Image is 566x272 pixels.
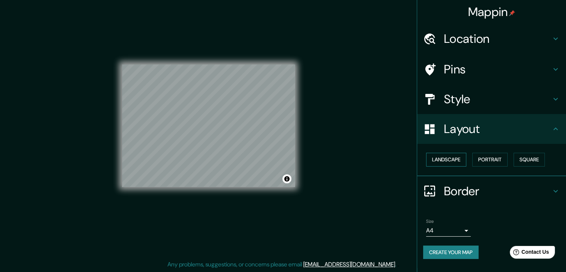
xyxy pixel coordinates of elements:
h4: Mappin [468,4,515,19]
div: Pins [417,54,566,84]
h4: Style [444,92,551,107]
div: . [397,260,399,269]
button: Square [514,153,545,167]
label: Size [426,218,434,224]
p: Any problems, suggestions, or concerns please email . [167,260,396,269]
iframe: Help widget launcher [500,243,558,264]
canvas: Map [122,64,295,187]
img: pin-icon.png [509,10,515,16]
h4: Layout [444,121,551,136]
button: Portrait [472,153,508,167]
div: . [396,260,397,269]
div: Border [417,176,566,206]
div: Layout [417,114,566,144]
button: Create your map [423,246,479,259]
h4: Pins [444,62,551,77]
div: Style [417,84,566,114]
button: Toggle attribution [282,174,291,183]
h4: Border [444,184,551,199]
div: A4 [426,225,471,237]
h4: Location [444,31,551,46]
button: Landscape [426,153,466,167]
a: [EMAIL_ADDRESS][DOMAIN_NAME] [303,260,395,268]
div: Location [417,24,566,54]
